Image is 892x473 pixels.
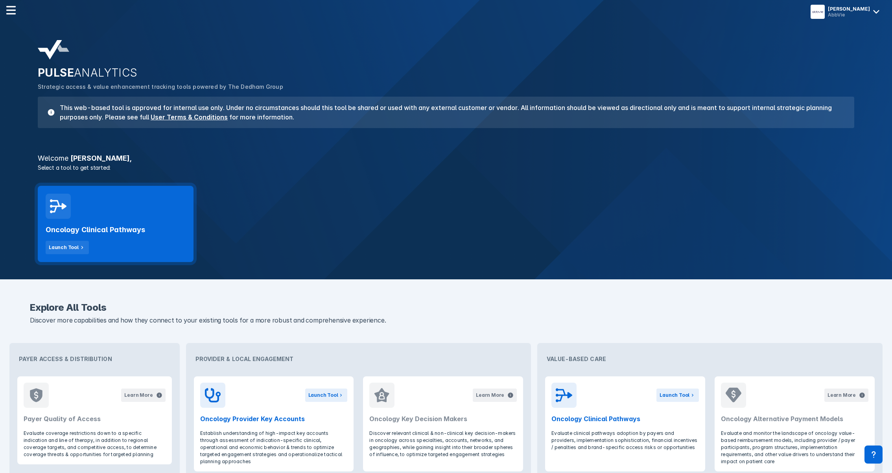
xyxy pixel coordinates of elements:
[476,392,504,399] div: Learn More
[55,103,845,122] h3: This web-based tool is approved for internal use only. Under no circumstances should this tool be...
[200,414,348,423] h2: Oncology Provider Key Accounts
[540,346,879,372] div: Value-Based Care
[124,392,153,399] div: Learn More
[46,225,145,235] h2: Oncology Clinical Pathways
[121,389,165,402] button: Learn More
[369,414,517,423] h2: Oncology Key Decision Makers
[551,430,699,451] p: Evaluate clinical pathways adoption by payers and providers, implementation sophistication, finan...
[38,186,194,262] a: Oncology Clinical PathwaysLaunch Tool
[30,303,862,312] h2: Explore All Tools
[824,389,868,402] button: Learn More
[38,82,854,91] p: Strategic access & value enhancement tracking tools powered by The Dedham Group
[828,12,870,18] div: AbbVie
[551,414,699,423] h2: Oncology Clinical Pathways
[827,392,856,399] div: Learn More
[864,445,883,464] div: Contact Support
[38,40,69,60] img: pulse-analytics-logo
[46,241,89,254] button: Launch Tool
[828,6,870,12] div: [PERSON_NAME]
[151,113,228,121] a: User Terms & Conditions
[473,389,517,402] button: Learn More
[24,430,166,458] p: Evaluate coverage restrictions down to a specific indication and line of therapy, in addition to ...
[38,154,68,162] span: Welcome
[6,5,16,15] img: menu--horizontal.svg
[30,315,862,326] p: Discover more capabilities and how they connect to your existing tools for a more robust and comp...
[13,346,177,372] div: Payer Access & Distribution
[49,244,79,251] div: Launch Tool
[200,430,348,465] p: Establish understanding of high-impact key accounts through assessment of indication-specific cli...
[721,414,868,423] h2: Oncology Alternative Payment Models
[308,392,338,399] div: Launch Tool
[812,6,823,17] img: menu button
[74,66,138,79] span: ANALYTICS
[369,430,517,458] p: Discover relevant clinical & non-clinical key decision-makers in oncology across specialties, acc...
[33,163,859,172] p: Select a tool to get started:
[38,66,854,79] h2: PULSE
[33,155,859,162] h3: [PERSON_NAME] ,
[24,414,166,423] h2: Payer Quality of Access
[721,430,868,465] p: Evaluate and monitor the landscape of oncology value-based reimbursement models, including provid...
[189,346,528,372] div: Provider & Local Engagement
[660,392,689,399] div: Launch Tool
[656,389,699,402] button: Launch Tool
[305,389,348,402] button: Launch Tool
